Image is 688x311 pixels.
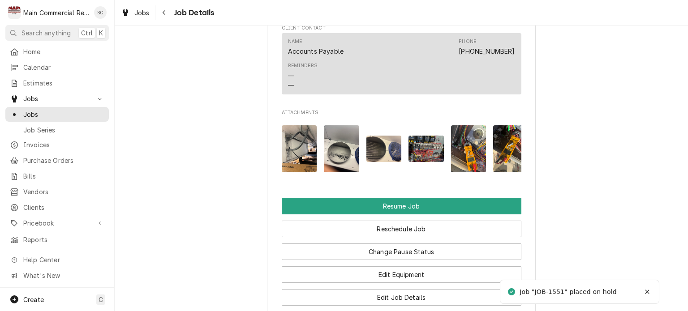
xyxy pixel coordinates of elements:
[23,125,104,135] span: Job Series
[282,237,521,260] div: Button Group Row
[288,47,344,56] div: Accounts Payable
[282,125,317,172] img: QhoRUvtTuW4N7QrNgWmZ
[23,235,104,244] span: Reports
[99,28,103,38] span: K
[5,216,109,230] a: Go to Pricebook
[23,140,104,149] span: Invoices
[282,118,521,179] span: Attachments
[282,260,521,283] div: Button Group Row
[324,125,359,172] img: UAWsRbjCTHKbYxtGeLCn
[5,169,109,183] a: Bills
[5,76,109,90] a: Estimates
[21,28,71,38] span: Search anything
[23,63,104,72] span: Calendar
[282,198,521,214] button: Resume Job
[5,252,109,267] a: Go to Help Center
[288,38,344,56] div: Name
[117,5,153,20] a: Jobs
[94,6,107,19] div: Sharon Campbell's Avatar
[459,38,515,56] div: Phone
[282,25,521,98] div: Client Contact
[5,137,109,152] a: Invoices
[282,33,521,98] div: Client Contact List
[5,91,109,106] a: Go to Jobs
[23,8,89,17] div: Main Commercial Refrigeration Service
[23,78,104,88] span: Estimates
[459,47,515,55] a: [PHONE_NUMBER]
[5,60,109,75] a: Calendar
[282,266,521,283] button: Edit Equipment
[282,283,521,306] div: Button Group Row
[520,287,618,297] div: Job "JOB-1551" placed on hold
[5,107,109,122] a: Jobs
[94,6,107,19] div: SC
[157,5,172,20] button: Navigate back
[5,123,109,137] a: Job Series
[99,295,103,304] span: C
[5,44,109,59] a: Home
[459,38,476,45] div: Phone
[282,25,521,32] span: Client Contact
[23,296,44,303] span: Create
[282,33,521,94] div: Contact
[23,47,104,56] span: Home
[282,198,521,214] div: Button Group Row
[366,136,402,162] img: qdq0SULSOq94oK3iqDb1
[5,184,109,199] a: Vendors
[282,221,521,237] button: Reschedule Job
[23,218,91,228] span: Pricebook
[288,81,294,90] div: —
[288,71,294,81] div: —
[8,6,21,19] div: M
[5,268,109,283] a: Go to What's New
[451,125,486,172] img: 7r6u1IW2QFOtl85XKwcA
[288,38,302,45] div: Name
[282,289,521,306] button: Edit Job Details
[5,153,109,168] a: Purchase Orders
[282,109,521,116] span: Attachments
[288,62,318,69] div: Reminders
[172,7,215,19] span: Job Details
[408,136,444,162] img: 7vLZfe2UQNO9vch8dGNg
[288,62,318,89] div: Reminders
[81,28,93,38] span: Ctrl
[5,200,109,215] a: Clients
[8,6,21,19] div: Main Commercial Refrigeration Service's Avatar
[23,203,104,212] span: Clients
[493,125,529,172] img: YXaNwGC3RSCazI16hkOo
[5,232,109,247] a: Reports
[282,243,521,260] button: Change Pause Status
[5,25,109,41] button: Search anythingCtrlK
[134,8,150,17] span: Jobs
[282,214,521,237] div: Button Group Row
[23,94,91,103] span: Jobs
[23,156,104,165] span: Purchase Orders
[23,271,103,280] span: What's New
[23,187,104,196] span: Vendors
[23,110,104,119] span: Jobs
[23,255,103,264] span: Help Center
[282,109,521,179] div: Attachments
[23,171,104,181] span: Bills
